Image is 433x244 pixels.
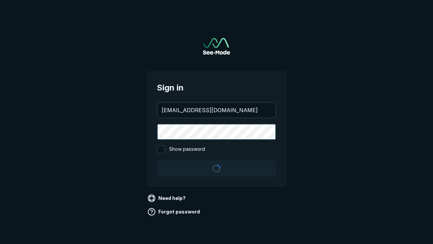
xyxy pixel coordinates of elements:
span: Show password [169,145,205,154]
a: Need help? [146,193,188,204]
a: Forgot password [146,206,203,217]
span: Sign in [157,82,276,94]
input: your@email.com [158,103,275,118]
img: See-Mode Logo [203,38,230,55]
a: Go to sign in [203,38,230,55]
